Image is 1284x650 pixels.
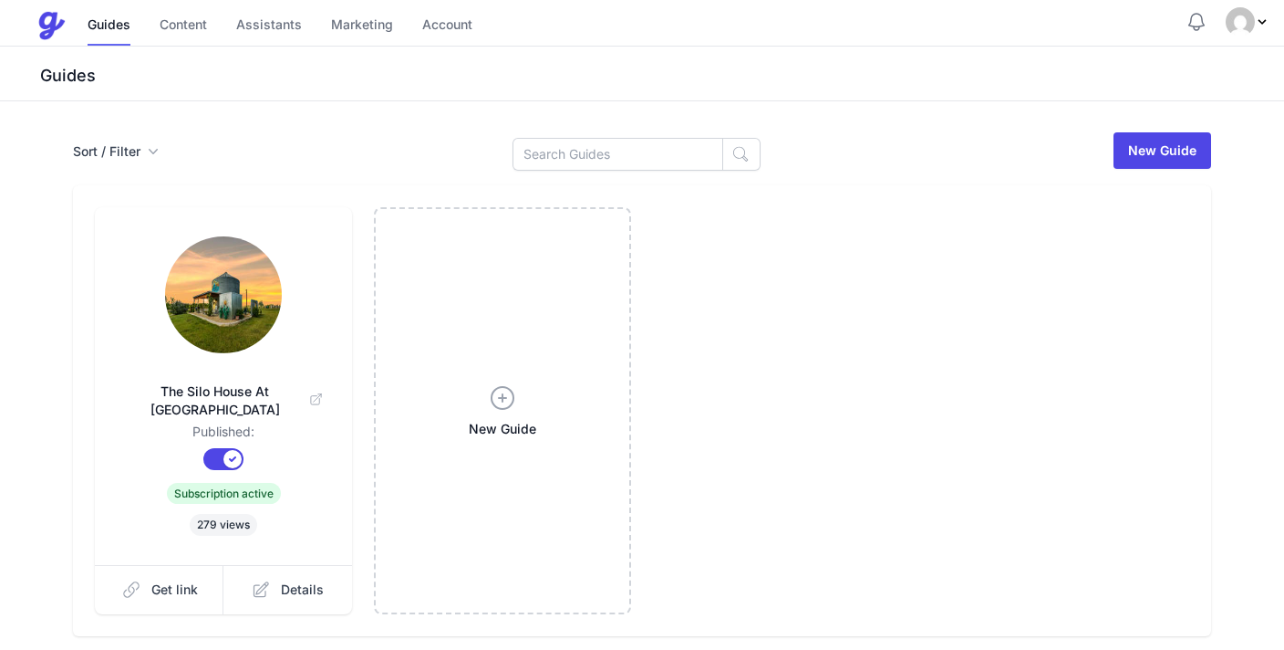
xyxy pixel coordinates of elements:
button: Sort / Filter [73,142,159,161]
span: Get link [151,581,198,599]
div: Profile Menu [1226,7,1269,37]
input: Search Guides [513,138,723,171]
a: Assistants [236,6,302,46]
span: The Silo House At [GEOGRAPHIC_DATA] [124,383,323,419]
a: New Guide [1113,132,1211,169]
a: New Guide [374,207,631,614]
a: Details [223,565,352,614]
span: 279 views [190,514,257,536]
dd: Published: [124,423,323,448]
button: Notifications [1186,11,1207,33]
img: Guestive Guides [36,11,66,40]
a: Account [422,6,472,46]
span: Details [281,581,324,599]
a: Marketing [331,6,393,46]
img: l424w2astqrol86zgralbug8td0j [165,236,282,353]
a: The Silo House At [GEOGRAPHIC_DATA] [124,361,323,423]
a: Content [160,6,207,46]
span: New Guide [469,420,536,438]
h3: Guides [36,65,1284,87]
span: Subscription active [167,483,281,504]
a: Get link [95,565,224,614]
a: Guides [88,6,130,46]
img: Bonnie Chapa [1226,7,1255,37]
